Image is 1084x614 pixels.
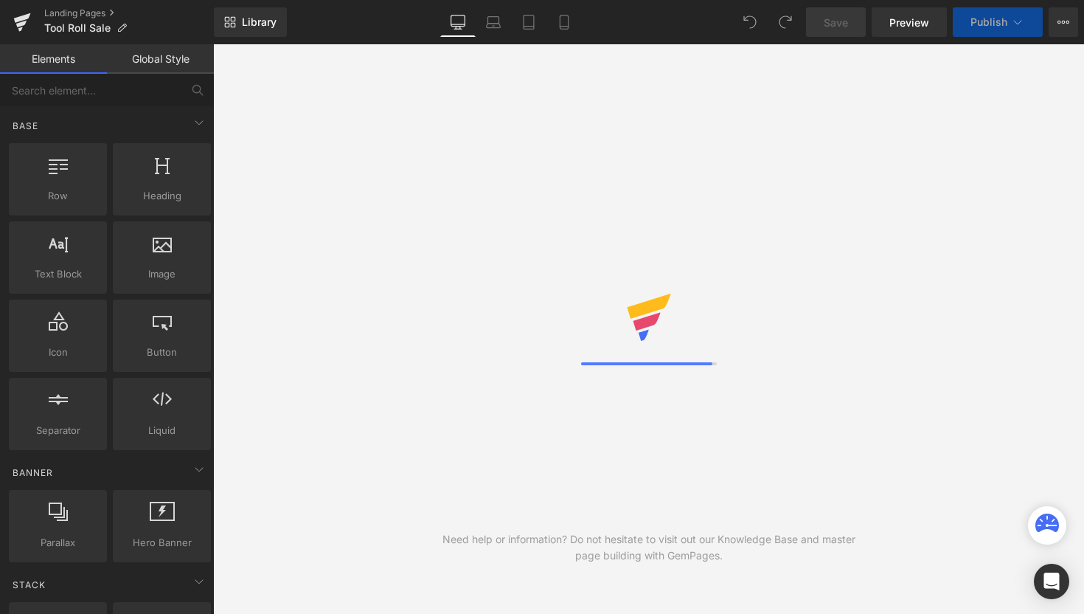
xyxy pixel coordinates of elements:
a: Laptop [476,7,511,37]
span: Separator [13,423,103,438]
span: Icon [13,345,103,360]
span: Publish [970,16,1007,28]
span: Text Block [13,266,103,282]
a: Landing Pages [44,7,214,19]
span: Preview [889,15,929,30]
a: Tablet [511,7,546,37]
span: Row [13,188,103,204]
button: Redo [771,7,800,37]
span: Parallax [13,535,103,551]
span: Button [117,345,206,360]
div: Need help or information? Do not hesitate to visit out our Knowledge Base and master page buildin... [431,531,866,564]
div: Open Intercom Messenger [1034,564,1069,599]
button: Undo [735,7,765,37]
span: Tool Roll Sale [44,22,111,34]
a: Preview [872,7,947,37]
a: Desktop [440,7,476,37]
a: Mobile [546,7,582,37]
span: Library [242,15,277,29]
span: Image [117,266,206,282]
span: Liquid [117,423,206,438]
span: Base [11,119,40,133]
span: Hero Banner [117,535,206,551]
a: New Library [214,7,287,37]
span: Heading [117,188,206,204]
span: Banner [11,466,55,480]
span: Save [824,15,848,30]
button: More [1049,7,1078,37]
a: Global Style [107,44,214,74]
span: Stack [11,578,47,592]
button: Publish [953,7,1043,37]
